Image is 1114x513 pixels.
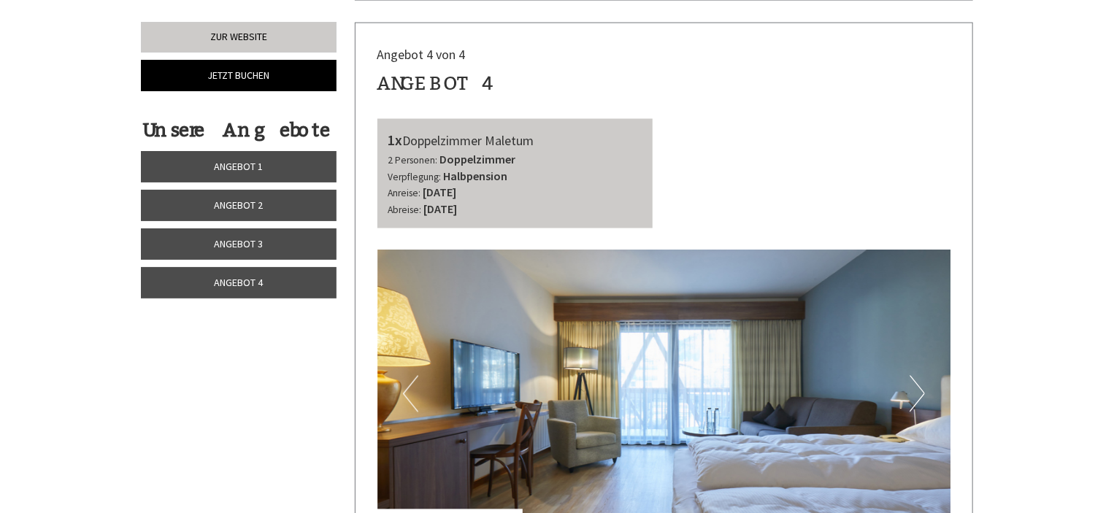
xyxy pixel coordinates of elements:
[388,154,438,166] small: 2 Personen:
[141,22,337,53] a: Zur Website
[388,187,421,199] small: Anreise:
[910,376,925,412] button: Next
[424,201,458,216] b: [DATE]
[423,185,457,199] b: [DATE]
[388,171,442,183] small: Verpflegung:
[440,152,516,166] b: Doppelzimmer
[388,130,642,151] div: Doppelzimmer Maletum
[215,198,264,212] span: Angebot 2
[377,46,466,63] span: Angebot 4 von 4
[388,131,403,149] b: 1x
[377,70,495,97] div: Angebot 4
[215,160,264,173] span: Angebot 1
[403,376,418,412] button: Previous
[215,276,264,289] span: Angebot 4
[141,60,337,91] a: Jetzt buchen
[141,117,332,144] div: Unsere Angebote
[444,169,508,183] b: Halbpension
[215,237,264,250] span: Angebot 3
[388,204,422,216] small: Abreise:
